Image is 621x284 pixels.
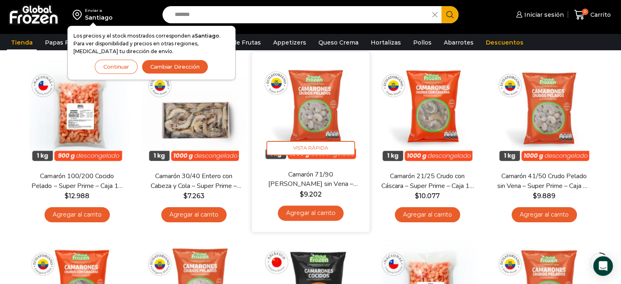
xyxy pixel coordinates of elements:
[593,256,613,276] div: Open Intercom Messenger
[85,13,113,22] div: Santiago
[85,8,113,13] div: Enviar a
[45,207,110,222] a: Agregar al carrito: “Camarón 100/200 Cocido Pelado - Super Prime - Caja 10 kg”
[7,35,37,50] a: Tienda
[395,207,460,222] a: Agregar al carrito: “Camarón 21/25 Crudo con Cáscara - Super Prime - Caja 10 kg”
[299,190,321,198] bdi: 9.202
[533,192,537,200] span: $
[183,192,205,200] bdi: 7.263
[65,192,69,200] span: $
[195,33,219,39] strong: Santiago
[269,35,310,50] a: Appetizers
[588,11,611,19] span: Carrito
[299,190,303,198] span: $
[278,206,343,221] a: Agregar al carrito: “Camarón 71/90 Crudo Pelado sin Vena - Super Prime - Caja 10 kg”
[497,172,591,190] a: Camarón 41/50 Crudo Pelado sin Vena – Super Prime – Caja 10 kg
[582,9,588,15] span: 0
[95,60,138,74] button: Continuar
[266,141,355,155] span: Vista Rápida
[367,35,405,50] a: Hortalizas
[210,35,265,50] a: Pulpa de Frutas
[314,35,363,50] a: Queso Crema
[572,5,613,25] a: 0 Carrito
[415,192,419,200] span: $
[263,170,358,189] a: Camarón 71/90 [PERSON_NAME] sin Vena – Super Prime – Caja 10 kg
[415,192,440,200] bdi: 10.077
[147,172,240,190] a: Camarón 30/40 Entero con Cabeza y Cola – Super Prime – Caja 10 kg
[65,192,89,200] bdi: 12.988
[41,35,86,50] a: Papas Fritas
[380,172,474,190] a: Camarón 21/25 Crudo con Cáscara – Super Prime – Caja 10 kg
[514,7,564,23] a: Iniciar sesión
[482,35,528,50] a: Descuentos
[441,6,459,23] button: Search button
[142,60,208,74] button: Cambiar Dirección
[440,35,478,50] a: Abarrotes
[533,192,555,200] bdi: 9.889
[522,11,564,19] span: Iniciar sesión
[512,207,577,222] a: Agregar al carrito: “Camarón 41/50 Crudo Pelado sin Vena - Super Prime - Caja 10 kg”
[161,207,227,222] a: Agregar al carrito: “Camarón 30/40 Entero con Cabeza y Cola - Super Prime - Caja 10 kg”
[73,8,85,22] img: address-field-icon.svg
[30,172,124,190] a: Camarón 100/200 Cocido Pelado – Super Prime – Caja 10 kg
[183,192,187,200] span: $
[73,32,229,56] p: Los precios y el stock mostrados corresponden a . Para ver disponibilidad y precios en otras regi...
[409,35,436,50] a: Pollos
